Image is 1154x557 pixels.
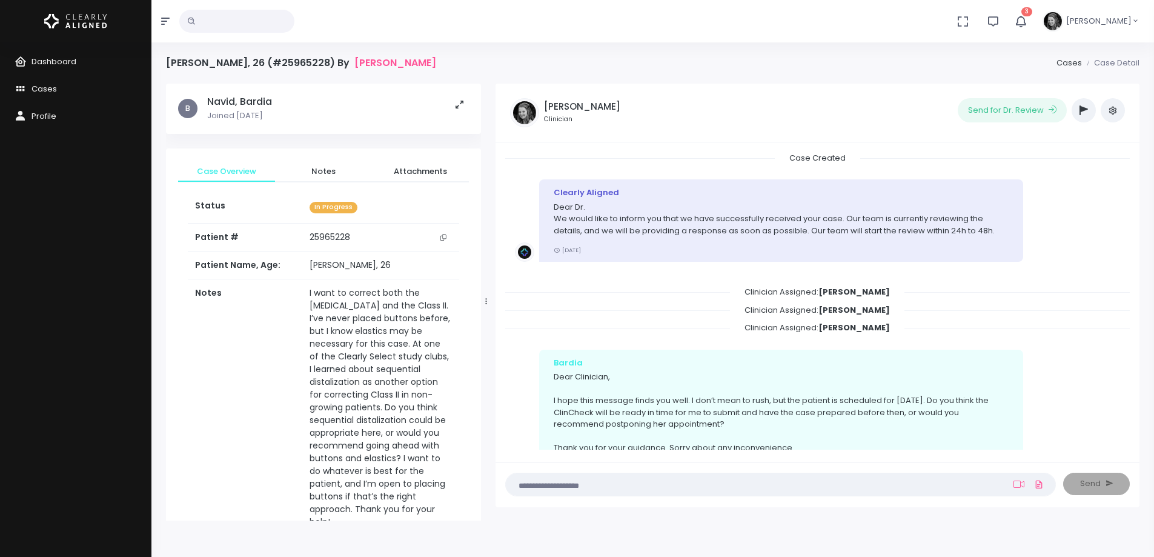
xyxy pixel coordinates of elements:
[730,301,904,319] span: Clinician Assigned:
[958,98,1067,122] button: Send for Dr. Review
[554,187,1009,199] div: Clearly Aligned
[1042,10,1064,32] img: Header Avatar
[302,224,459,252] td: 25965228
[166,84,481,521] div: scrollable content
[730,318,904,337] span: Clinician Assigned:
[285,165,362,178] span: Notes
[1082,57,1139,69] li: Case Detail
[1066,15,1132,27] span: [PERSON_NAME]
[188,165,265,178] span: Case Overview
[1032,473,1046,495] a: Add Files
[32,83,57,95] span: Cases
[554,201,1009,237] p: Dear Dr. We would like to inform you that we have successfully received your case. Our team is cu...
[354,57,436,68] a: [PERSON_NAME]
[310,202,357,213] span: In Progress
[818,304,890,316] b: [PERSON_NAME]
[166,57,436,68] h4: [PERSON_NAME], 26 (#25965228) By
[32,56,76,67] span: Dashboard
[382,165,459,178] span: Attachments
[302,252,459,279] td: [PERSON_NAME], 26
[818,286,890,298] b: [PERSON_NAME]
[1056,57,1082,68] a: Cases
[188,192,302,223] th: Status
[818,322,890,333] b: [PERSON_NAME]
[302,279,459,536] td: I want to correct both the [MEDICAL_DATA] and the Class II. I’ve never placed buttons before, but...
[207,96,272,108] h5: Navid, Bardia
[178,99,197,118] span: B
[44,8,107,34] img: Logo Horizontal
[1021,7,1032,16] span: 3
[730,282,904,301] span: Clinician Assigned:
[188,223,302,252] th: Patient #
[554,357,1009,369] div: Bardia
[188,279,302,536] th: Notes
[554,371,1009,454] p: Dear Clinician, I hope this message finds you well. I don’t mean to rush, but the patient is sche...
[544,115,620,124] small: Clinician
[32,110,56,122] span: Profile
[188,252,302,279] th: Patient Name, Age:
[554,246,581,254] small: [DATE]
[207,110,272,122] p: Joined [DATE]
[1011,479,1027,489] a: Add Loom Video
[544,101,620,112] h5: [PERSON_NAME]
[505,152,1130,450] div: scrollable content
[775,148,860,167] span: Case Created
